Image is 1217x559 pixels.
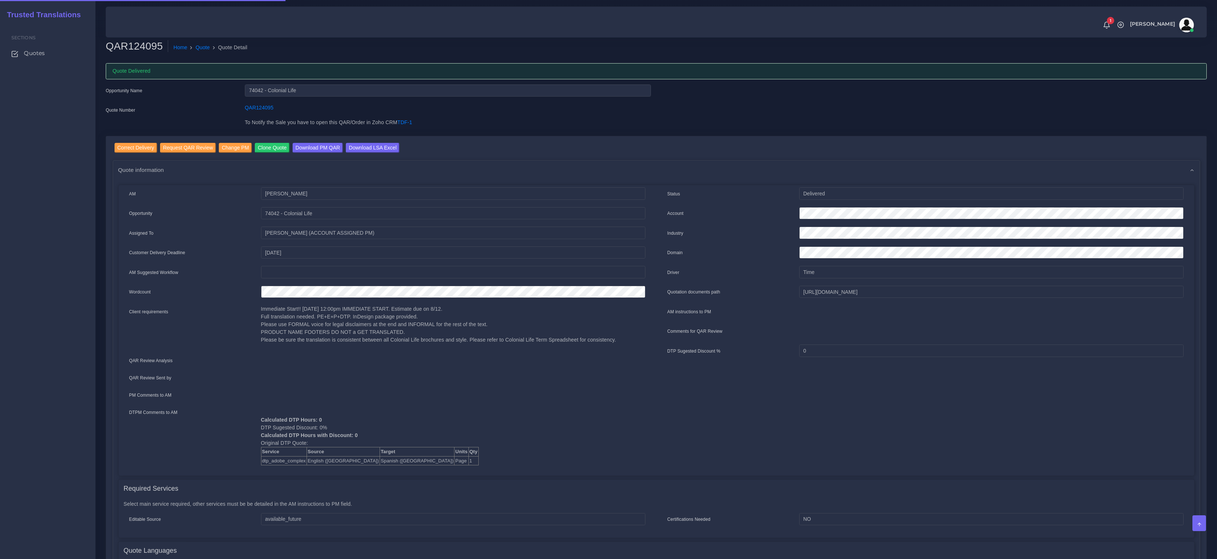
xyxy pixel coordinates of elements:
input: pm [261,227,645,239]
label: Industry [667,230,684,237]
label: Client requirements [129,309,169,315]
span: Quotes [24,49,45,57]
a: [PERSON_NAME]avatar [1126,18,1196,32]
label: Comments for QAR Review [667,328,722,335]
label: Assigned To [129,230,154,237]
label: Opportunity Name [106,87,142,94]
input: Download LSA Excel [346,143,399,153]
div: To Notify the Sale you have to open this QAR/Order in Zoho CRM [239,119,656,131]
input: Request QAR Review [160,143,216,153]
label: AM [129,191,136,197]
th: Target [380,447,454,457]
td: English ([GEOGRAPHIC_DATA]) [307,456,380,465]
h4: Required Services [124,485,178,493]
label: QAR Review Sent by [129,375,171,381]
label: QAR Review Analysis [129,357,173,364]
td: Page [454,456,468,465]
div: DTP Sugested Discount: 0% Original DTP Quote: [256,408,651,465]
label: Opportunity [129,210,153,217]
input: Correct Delivery [115,143,157,153]
label: Domain [667,249,683,256]
label: Quotation documents path [667,289,720,295]
h2: Trusted Translations [2,10,81,19]
p: Immediate Start!! [DATE] 12:00pm IMMEDIATE START. Estimate due on 8/12. Full translation needed. ... [261,305,645,344]
span: 1 [1107,17,1114,24]
th: Service [261,447,307,457]
label: AM instructions to PM [667,309,711,315]
a: QAR124095 [245,105,274,111]
p: Select main service required, other services must be be detailed in the AM instructions to PM field. [124,500,1189,508]
span: Quote information [118,166,164,174]
b: Calculated DTP Hours: 0 [261,417,322,423]
label: Account [667,210,684,217]
a: Quote [196,44,210,51]
span: Sections [11,35,36,40]
h2: QAR124095 [106,40,168,53]
a: 1 [1100,21,1113,29]
td: 1 [468,456,478,465]
div: Quote information [113,161,1200,179]
span: [PERSON_NAME] [1130,21,1175,26]
img: avatar [1179,18,1194,32]
label: Quote Number [106,107,135,113]
label: Editable Source [129,516,161,523]
input: Download PM QAR [293,143,343,153]
div: Quote Delivered [106,63,1207,79]
th: Qty [468,447,478,457]
a: Quotes [6,46,90,61]
a: Home [173,44,187,51]
b: Calculated DTP Hours with Discount: 0 [261,432,358,438]
th: Units [454,447,468,457]
a: TDF-1 [397,119,412,125]
td: Spanish ([GEOGRAPHIC_DATA]) [380,456,454,465]
label: Customer Delivery Deadline [129,249,185,256]
label: DTPM Comments to AM [129,409,178,416]
label: Driver [667,269,680,276]
th: Source [307,447,380,457]
a: Trusted Translations [2,9,81,21]
td: dtp_adobe_complex [261,456,307,465]
label: AM Suggested Workflow [129,269,178,276]
input: Clone Quote [255,143,290,153]
input: Change PM [219,143,252,153]
li: Quote Detail [210,44,247,51]
label: Certifications Needed [667,516,711,523]
label: Wordcount [129,289,151,295]
label: Status [667,191,680,197]
h4: Quote Languages [124,547,177,555]
label: DTP Sugested Discount % [667,348,721,354]
label: PM Comments to AM [129,392,172,398]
